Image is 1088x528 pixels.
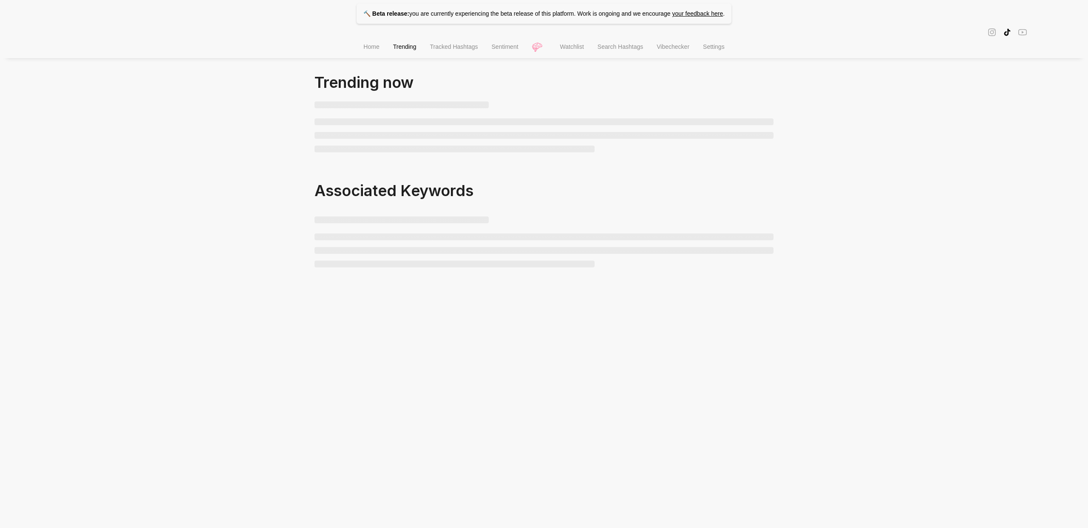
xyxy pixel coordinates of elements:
span: youtube [1018,27,1027,37]
span: instagram [988,27,996,37]
span: Settings [703,43,725,50]
span: Trending [393,43,416,50]
span: Associated Keywords [314,181,473,200]
span: Home [363,43,379,50]
a: your feedback here [672,10,723,17]
span: Trending now [314,73,414,92]
span: Tracked Hashtags [430,43,478,50]
span: Vibechecker [657,43,689,50]
strong: 🔨 Beta release: [363,10,409,17]
span: Sentiment [492,43,518,50]
span: Search Hashtags [598,43,643,50]
span: Watchlist [560,43,584,50]
p: you are currently experiencing the beta release of this platform. Work is ongoing and we encourage . [357,3,731,24]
